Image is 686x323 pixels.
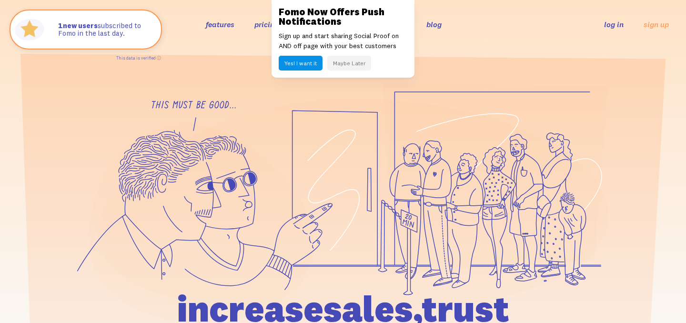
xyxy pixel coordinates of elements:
[58,21,98,30] strong: new users
[116,55,161,61] a: This data is verified ⓘ
[254,20,279,29] a: pricing
[58,22,151,38] p: subscribed to Fomo in the last day.
[12,12,47,47] img: Fomo
[279,31,407,51] p: Sign up and start sharing Social Proof on AND off page with your best customers
[206,20,234,29] a: features
[426,20,442,29] a: blog
[327,56,371,71] button: Maybe Later
[644,20,669,30] a: sign up
[279,56,323,71] button: Yes! I want it
[604,20,624,29] a: log in
[58,22,63,30] span: 1
[279,7,407,26] h3: Fomo Now Offers Push Notifications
